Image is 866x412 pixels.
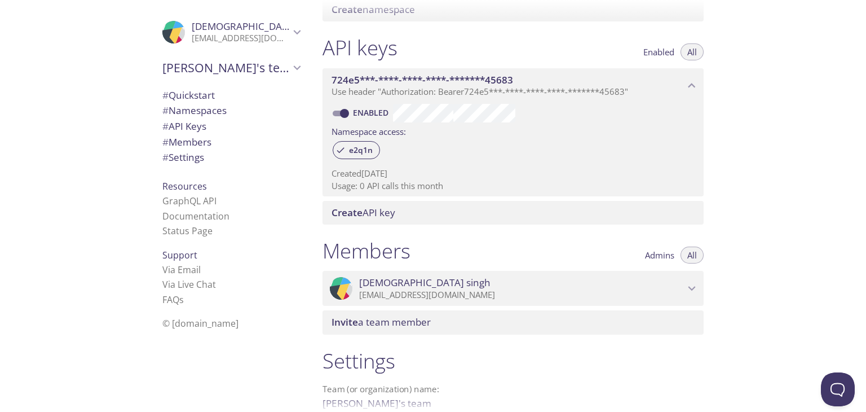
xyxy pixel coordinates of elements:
[153,87,309,103] div: Quickstart
[153,53,309,82] div: Shivam's team
[821,372,855,406] iframe: Help Scout Beacon - Open
[162,151,204,164] span: Settings
[153,134,309,150] div: Members
[153,119,309,134] div: API Keys
[681,247,704,264] button: All
[322,271,704,306] div: Shivam singh
[322,385,440,393] label: Team (or organization) name:
[322,35,397,60] h1: API keys
[192,20,323,33] span: [DEMOGRAPHIC_DATA] singh
[162,264,201,276] a: Via Email
[162,210,229,222] a: Documentation
[162,120,206,133] span: API Keys
[162,89,169,102] span: #
[162,120,169,133] span: #
[162,151,169,164] span: #
[153,150,309,165] div: Team Settings
[332,315,431,328] span: a team member
[162,60,290,76] span: [PERSON_NAME]'s team
[162,104,227,117] span: Namespaces
[322,348,704,374] h1: Settings
[332,122,406,139] label: Namespace access:
[351,107,393,118] a: Enabled
[162,89,215,102] span: Quickstart
[162,135,211,148] span: Members
[681,43,704,60] button: All
[162,195,216,207] a: GraphQL API
[332,180,695,192] p: Usage: 0 API calls this month
[153,14,309,51] div: Shivam singh
[322,201,704,225] div: Create API Key
[162,180,207,192] span: Resources
[342,145,379,155] span: e2q1n
[332,315,358,328] span: Invite
[162,293,184,306] a: FAQ
[637,43,681,60] button: Enabled
[333,141,380,159] div: e2q1n
[162,317,238,330] span: © [DOMAIN_NAME]
[322,310,704,334] div: Invite a team member
[359,290,684,301] p: [EMAIL_ADDRESS][DOMAIN_NAME]
[332,206,395,219] span: API key
[192,33,290,44] p: [EMAIL_ADDRESS][DOMAIN_NAME]
[162,225,213,237] a: Status Page
[153,103,309,119] div: Namespaces
[162,278,216,291] a: Via Live Chat
[322,238,410,264] h1: Members
[162,104,169,117] span: #
[162,249,197,261] span: Support
[332,168,695,179] p: Created [DATE]
[638,247,681,264] button: Admins
[332,206,363,219] span: Create
[359,277,491,289] span: [DEMOGRAPHIC_DATA] singh
[162,135,169,148] span: #
[179,293,184,306] span: s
